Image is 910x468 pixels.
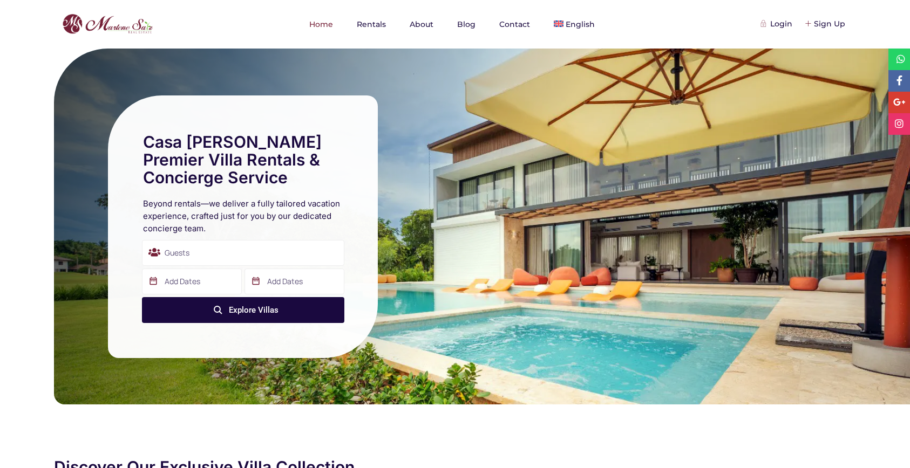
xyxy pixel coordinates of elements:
[142,297,344,323] button: Explore Villas
[143,197,343,235] h2: Beyond rentals—we deliver a fully tailored vacation experience, crafted just for you by our dedic...
[762,18,792,30] div: Login
[806,18,845,30] div: Sign Up
[142,269,242,294] input: Add Dates
[143,133,343,187] h1: Casa [PERSON_NAME] Premier Villa Rentals & Concierge Service
[566,19,595,29] span: English
[59,11,155,37] img: logo
[245,269,344,294] input: Add Dates
[142,240,344,266] div: Guests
